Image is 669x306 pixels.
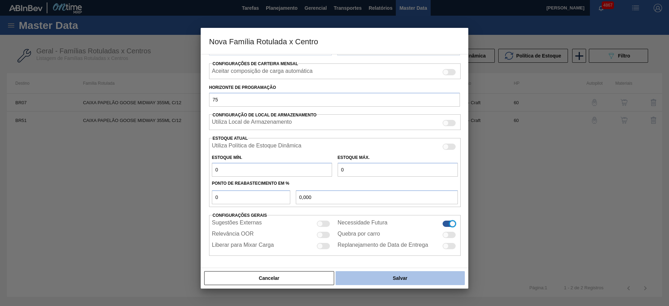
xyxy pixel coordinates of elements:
label: Horizonte de Programação [209,83,460,93]
button: Cancelar [204,271,334,285]
span: Configurações Gerais [213,213,267,218]
span: Configuração de Local de Armazenamento [213,113,316,117]
label: Estoque Mín. [212,155,242,160]
h3: Nova Família Rotulada x Centro [201,28,468,54]
label: Necessidade Futura [338,220,387,228]
label: Quebra por carro [338,231,380,239]
label: Liberar para Mixar Carga [212,242,274,250]
span: Configurações de Carteira Mensal [213,61,298,66]
label: Ponto de Reabastecimento em % [212,181,289,186]
label: Sugestões Externas [212,220,262,228]
label: Quando ativada, o sistema irá usar os estoques usando a Política de Estoque Dinâmica. [212,143,301,151]
label: Estoque Atual [213,136,248,141]
label: Relevância OOR [212,231,254,239]
label: Quando ativada, o sistema irá exibir os estoques de diferentes locais de armazenamento. [212,119,292,127]
label: Aceitar composição de carga automática [212,68,313,76]
label: Replanejamento de Data de Entrega [338,242,428,250]
label: Estoque Máx. [338,155,370,160]
button: Salvar [336,271,465,285]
